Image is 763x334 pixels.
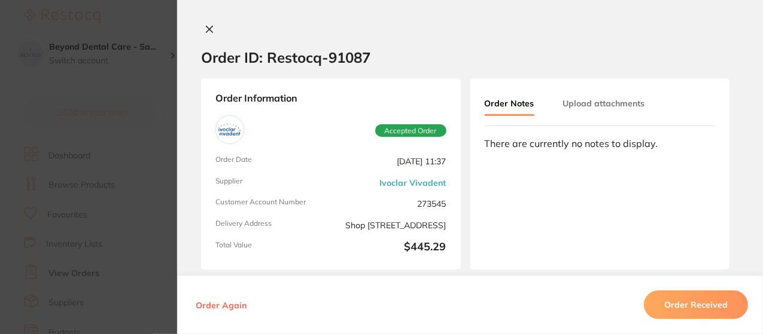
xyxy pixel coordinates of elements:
[215,241,326,255] span: Total Value
[215,155,326,167] span: Order Date
[215,177,326,189] span: Supplier
[336,241,446,255] b: $445.29
[218,118,241,141] img: Ivoclar Vivadent
[485,93,534,116] button: Order Notes
[336,198,446,210] span: 273545
[644,290,748,319] button: Order Received
[336,155,446,167] span: [DATE] 11:37
[215,93,446,106] strong: Order Information
[336,219,446,231] span: Shop [STREET_ADDRESS]
[563,93,645,114] button: Upload attachments
[380,178,446,188] a: Ivoclar Vivadent
[192,299,250,310] button: Order Again
[215,219,326,231] span: Delivery Address
[375,124,446,137] span: Accepted Order
[215,198,326,210] span: Customer Account Number
[485,138,716,149] div: There are currently no notes to display.
[201,48,370,66] h2: Order ID: Restocq- 91087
